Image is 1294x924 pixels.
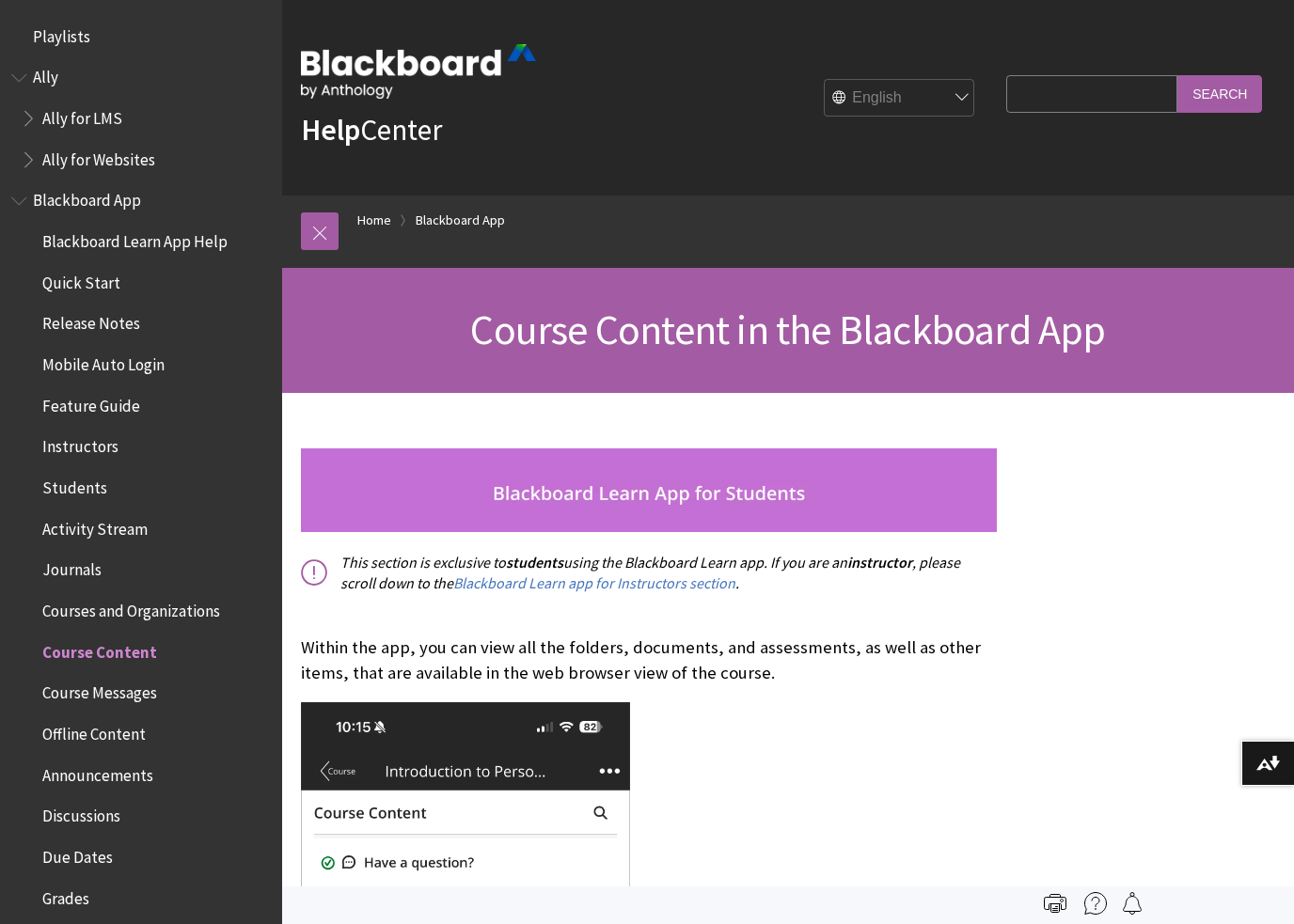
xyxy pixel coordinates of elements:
span: Playlists [33,21,90,46]
span: Course Content [42,636,157,662]
p: This section is exclusive to using the Blackboard Learn app. If you are an , please scroll down t... [301,552,997,594]
img: studnets_banner [301,448,997,533]
select: Site Language Selector [825,80,975,117]
span: Courses and Organizations [42,595,220,620]
span: Quick Start [42,267,120,292]
span: Blackboard App [33,185,141,211]
span: Announcements [42,760,153,785]
img: Blackboard by Anthology [301,44,536,99]
span: Ally for LMS [42,102,122,128]
span: Mobile Auto Login [42,349,165,374]
span: Course Messages [42,678,157,703]
a: Blackboard App [416,209,505,232]
span: Due Dates [42,841,113,867]
span: instructor [847,553,912,572]
span: Students [42,472,107,497]
span: Release Notes [42,308,140,334]
span: Feature Guide [42,390,140,415]
img: Print [1044,892,1066,915]
nav: Book outline for Playlists [11,21,271,53]
strong: Help [301,111,360,149]
span: Ally [33,62,58,87]
span: Discussions [42,800,120,825]
span: students [506,553,563,572]
img: Follow this page [1121,892,1144,915]
input: Search [1177,75,1262,112]
span: Activity Stream [42,513,148,539]
span: Offline Content [42,718,146,744]
span: Grades [42,883,89,908]
img: More help [1084,892,1107,915]
span: Instructors [42,431,118,457]
span: Blackboard Learn App Help [42,226,228,251]
a: Blackboard Learn app for Instructors section [453,573,735,593]
nav: Book outline for Anthology Ally Help [11,62,271,176]
span: Journals [42,555,102,580]
span: Ally for Websites [42,144,155,169]
p: Within the app, you can view all the folders, documents, and assessments, as well as other items,... [301,611,997,685]
a: HelpCenter [301,111,442,149]
a: Home [357,209,391,232]
span: Course Content in the Blackboard App [470,304,1105,355]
